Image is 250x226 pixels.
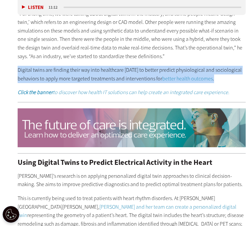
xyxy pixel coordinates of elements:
button: Listen [22,5,44,10]
div: duration [48,5,62,11]
a: better health outcomes [162,75,213,82]
a: [PERSON_NAME] and her team can create a personalized digital twin [18,203,236,219]
p: Digital twins are finding their way into healthcare [DATE] to better predict physiological and so... [18,66,245,83]
p: “For a long time, we were talking about digital twins in the industry, and some people meant ‘des... [18,10,245,61]
a: Click the bannerto discover how health IT solutions can help create an integrated care experience. [18,89,229,96]
button: Open Preferences [3,206,19,223]
p: [PERSON_NAME]’s research is on applying personalized digital twin approaches to clinical decision... [18,172,245,189]
div: Cookie Settings [3,206,19,223]
strong: Click the banner [18,89,53,96]
img: Future of Care WP Bundle [18,108,245,148]
h2: Using Digital Twins to Predict Electrical Activity in the Heart [18,159,245,166]
em: to discover how health IT solutions can help create an integrated care experience. [53,89,229,96]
